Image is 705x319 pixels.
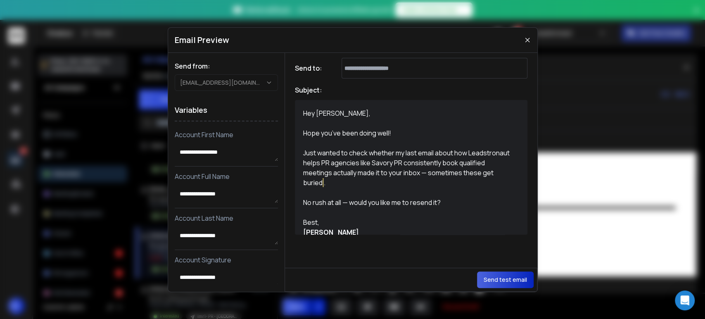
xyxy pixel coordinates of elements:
[175,171,278,181] p: Account Full Name
[303,128,510,138] p: Hope you’ve been doing well!
[303,108,510,118] p: Hey [PERSON_NAME],
[303,138,510,188] p: Just wanted to check whether my last email about how Leadstronaut helps PR agencies like Savory P...
[175,61,278,71] h1: Send from:
[295,85,322,95] h1: Subject:
[303,228,359,237] strong: [PERSON_NAME]
[303,198,510,207] p: No rush at all — would you like me to resend it?
[175,130,278,140] p: Account First Name
[175,99,278,121] h1: Variables
[175,255,278,265] p: Account Signature
[295,63,328,73] h1: Send to:
[303,217,510,247] p: Best, Founder @ Leadstronaut 🚀
[477,271,534,288] button: Send test email
[675,290,695,310] div: Open Intercom Messenger
[175,213,278,223] p: Account Last Name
